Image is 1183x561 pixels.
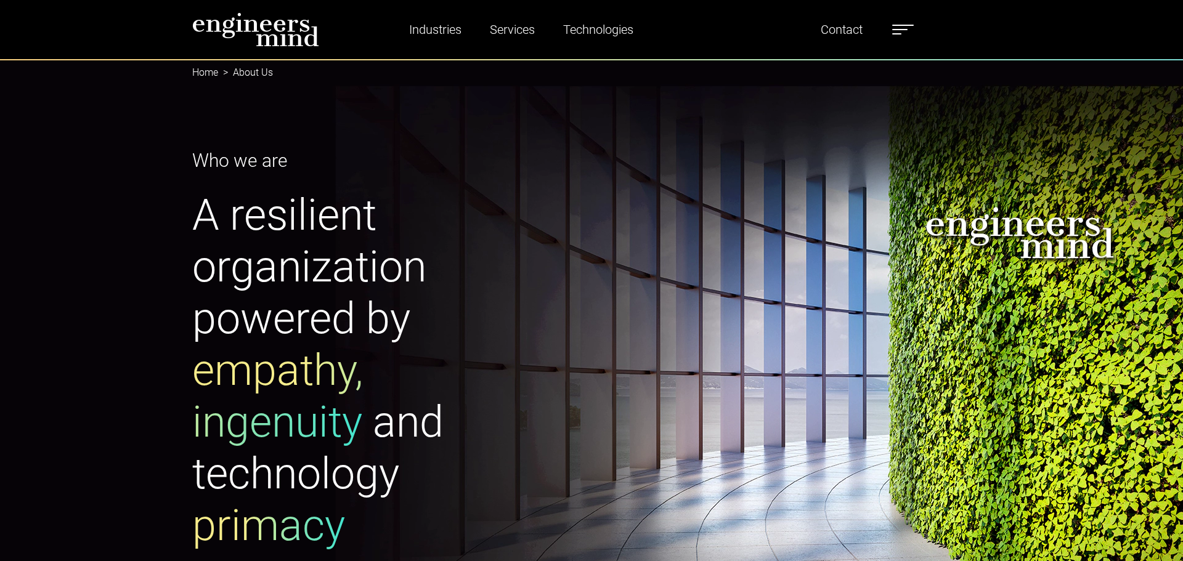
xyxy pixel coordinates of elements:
p: Who we are [192,147,584,174]
img: logo [192,12,319,47]
a: Contact [816,15,868,44]
li: About Us [218,65,273,80]
nav: breadcrumb [192,59,991,86]
a: Home [192,67,218,78]
span: empathy, ingenuity [192,345,363,447]
a: Industries [404,15,466,44]
a: Services [485,15,540,44]
h1: A resilient organization powered by and technology [192,189,584,551]
span: primacy [192,500,345,551]
a: Technologies [558,15,638,44]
